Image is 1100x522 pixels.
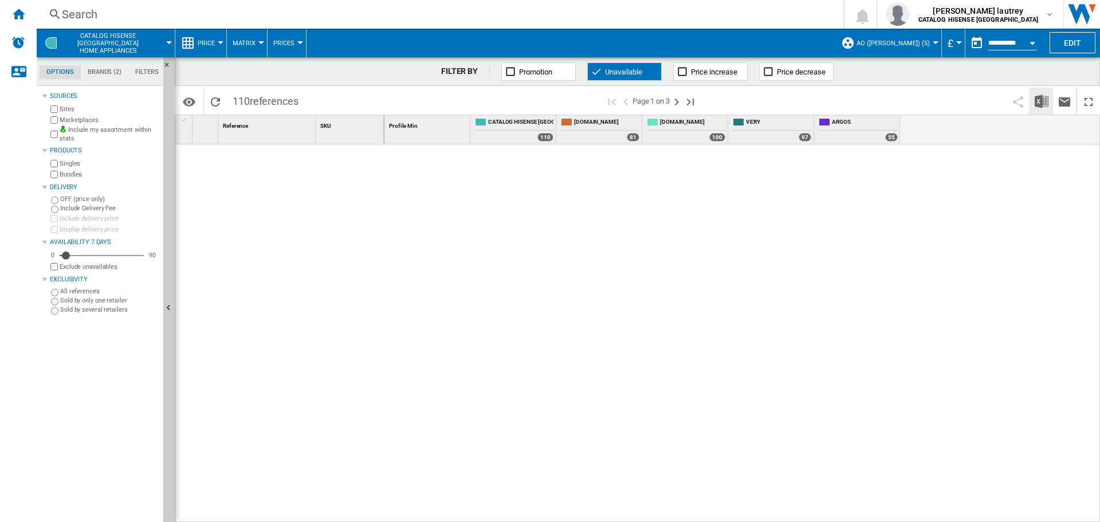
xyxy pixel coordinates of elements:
[50,105,58,113] input: Sites
[759,62,834,81] button: Price decrease
[387,115,470,133] div: Profile Min Sort None
[1050,32,1095,53] button: Edit
[632,88,670,115] span: Page 1 on 3
[198,40,215,47] span: Price
[50,171,58,178] input: Bundles
[60,287,159,296] label: All references
[233,29,261,57] div: Matrix
[50,160,58,167] input: Singles
[1035,95,1048,108] img: excel-24x24.png
[273,40,294,47] span: Prices
[181,29,221,57] div: Price
[50,215,58,222] input: Include delivery price
[60,159,159,168] label: Singles
[816,115,900,144] div: ARGOS 55 offers sold by ARGOS
[146,251,159,260] div: 90
[709,133,725,142] div: 100 offers sold by AO.COM
[60,296,159,305] label: Sold by only one retailer
[50,146,159,155] div: Products
[605,68,642,76] span: Unavailable
[777,68,826,76] span: Price decrease
[746,118,811,128] span: VERY
[683,88,697,115] button: Last page
[832,118,898,128] span: ARGOS
[942,29,965,57] md-menu: Currency
[918,16,1039,23] b: CATALOG HISENSE [GEOGRAPHIC_DATA]
[42,29,169,57] div: CATALOG HISENSE [GEOGRAPHIC_DATA]Home appliances
[227,88,304,112] span: 110
[948,37,953,49] span: £
[178,91,201,112] button: Options
[730,115,814,144] div: VERY 97 offers sold by VERY
[841,29,936,57] div: AO ([PERSON_NAME]) (5)
[857,40,930,47] span: AO ([PERSON_NAME]) (5)
[273,29,300,57] button: Prices
[1077,88,1100,115] button: Maximize
[60,125,66,132] img: mysite-bg-18x18.png
[387,115,470,133] div: Sort None
[691,68,737,76] span: Price increase
[195,115,218,133] div: Sort None
[223,123,248,129] span: Reference
[537,133,553,142] div: 110 offers sold by CATALOG HISENSE UK
[645,115,728,144] div: [DOMAIN_NAME] 100 offers sold by AO.COM
[40,65,81,79] md-tab-item: Options
[1053,88,1076,115] button: Send this report by email
[204,88,227,115] button: Reload
[50,263,58,270] input: Display delivery price
[221,115,315,133] div: Reference Sort None
[1030,88,1053,115] button: Download in Excel
[60,116,159,124] label: Marketplaces
[50,116,58,124] input: Marketplaces
[488,118,553,128] span: CATALOG HISENSE [GEOGRAPHIC_DATA]
[198,29,221,57] button: Price
[1007,88,1030,115] button: Share this bookmark with others
[918,5,1039,17] span: [PERSON_NAME] lautrey
[673,62,748,81] button: Price increase
[559,115,642,144] div: [DOMAIN_NAME] 81 offers sold by AMAZON.CO.UK
[60,195,159,203] label: OFF (price only)
[965,32,988,54] button: md-calendar
[627,133,639,142] div: 81 offers sold by AMAZON.CO.UK
[60,214,159,223] label: Include delivery price
[50,127,58,142] input: Include my assortment within stats
[948,29,959,57] button: £
[60,204,159,213] label: Include Delivery Fee
[501,62,576,81] button: Promotion
[60,305,159,314] label: Sold by several retailers
[1022,31,1043,52] button: Open calendar
[81,65,128,79] md-tab-item: Brands (2)
[11,36,25,49] img: alerts-logo.svg
[886,3,909,26] img: profile.jpg
[51,197,58,204] input: OFF (price only)
[519,68,552,76] span: Promotion
[605,88,619,115] button: First page
[63,29,164,57] button: CATALOG HISENSE [GEOGRAPHIC_DATA]Home appliances
[60,170,159,179] label: Bundles
[320,123,331,129] span: SKU
[233,40,256,47] span: Matrix
[50,92,159,101] div: Sources
[60,105,159,113] label: Sites
[441,66,490,77] div: FILTER BY
[885,133,898,142] div: 55 offers sold by ARGOS
[62,6,814,22] div: Search
[51,206,58,213] input: Include Delivery Fee
[670,88,683,115] button: Next page
[51,289,58,296] input: All references
[60,250,144,261] md-slider: Availability
[51,307,58,315] input: Sold by several retailers
[799,133,811,142] div: 97 offers sold by VERY
[574,118,639,128] span: [DOMAIN_NAME]
[250,95,298,107] span: references
[857,29,936,57] button: AO ([PERSON_NAME]) (5)
[50,183,159,192] div: Delivery
[587,62,662,81] button: Unavailable
[50,226,58,233] input: Display delivery price
[48,251,57,260] div: 0
[660,118,725,128] span: [DOMAIN_NAME]
[473,115,556,144] div: CATALOG HISENSE [GEOGRAPHIC_DATA] 110 offers sold by CATALOG HISENSE UK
